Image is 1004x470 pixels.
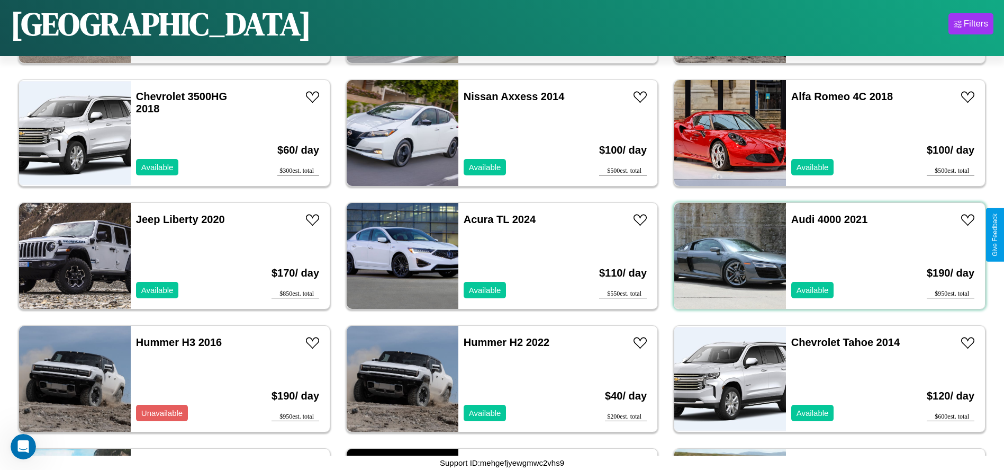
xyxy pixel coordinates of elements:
p: Unavailable [141,406,183,420]
a: Alfa Romeo 4C 2018 [791,91,893,102]
div: $ 300 est. total [277,167,319,175]
a: Jeep Liberty 2020 [136,214,225,225]
h3: $ 190 / day [927,256,974,290]
a: Chevrolet Tahoe 2014 [791,336,900,348]
p: Available [469,406,501,420]
div: $ 600 est. total [927,413,974,421]
p: Available [469,160,501,174]
h3: $ 170 / day [272,256,319,290]
h3: $ 190 / day [272,379,319,413]
button: Filters [948,13,993,34]
a: Chevrolet 3500HG 2018 [136,91,227,114]
h3: $ 100 / day [599,134,647,167]
a: Audi 4000 2021 [791,214,868,225]
a: Acura TL 2024 [464,214,536,225]
div: $ 950 est. total [272,413,319,421]
h3: $ 110 / day [599,256,647,290]
p: Available [797,406,829,420]
div: $ 850 est. total [272,290,319,298]
p: Available [141,160,174,174]
div: Give Feedback [991,214,999,256]
a: Hummer H3 2016 [136,336,222,348]
div: $ 550 est. total [599,290,647,298]
p: Available [797,283,829,297]
h3: $ 40 / day [605,379,647,413]
div: $ 200 est. total [605,413,647,421]
p: Available [797,160,829,174]
a: Hummer H2 2022 [464,336,549,348]
div: $ 950 est. total [927,290,974,298]
h3: $ 120 / day [927,379,974,413]
a: Nissan Axxess 2014 [464,91,565,102]
div: $ 500 est. total [599,167,647,175]
h3: $ 100 / day [927,134,974,167]
div: Filters [964,19,988,29]
div: $ 500 est. total [927,167,974,175]
h3: $ 60 / day [277,134,319,167]
iframe: Intercom live chat [11,434,36,459]
p: Available [141,283,174,297]
p: Available [469,283,501,297]
h1: [GEOGRAPHIC_DATA] [11,2,311,46]
p: Support ID: mehgefjyewgmwc2vhs9 [440,456,564,470]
